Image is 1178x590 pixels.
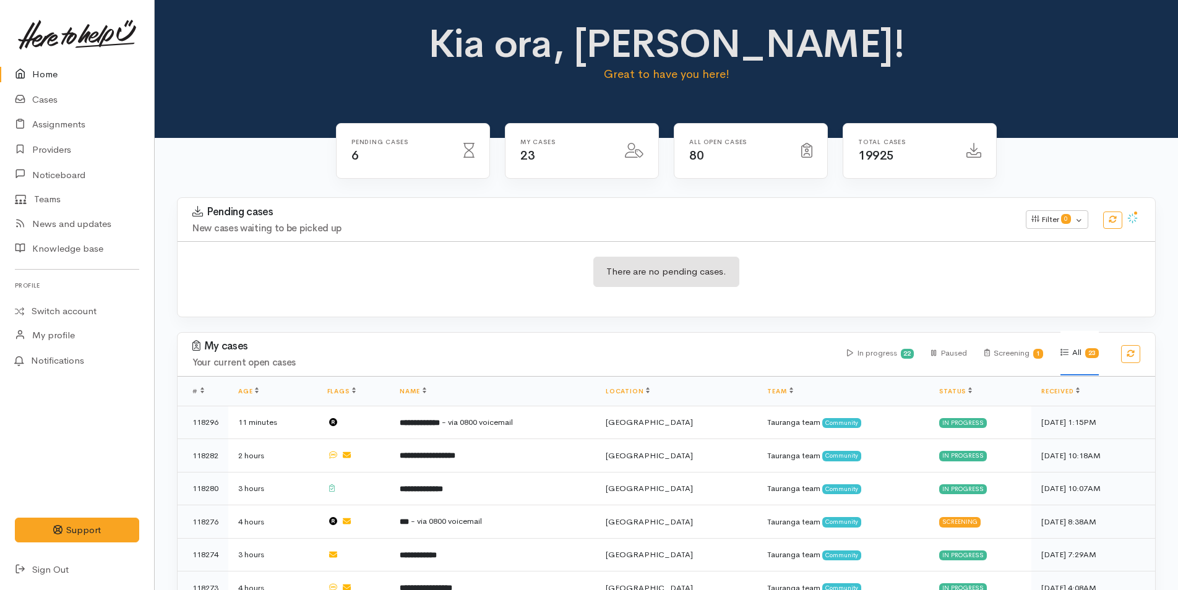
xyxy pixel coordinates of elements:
[15,518,139,543] button: Support
[411,516,482,526] span: - via 0800 voicemail
[822,484,861,494] span: Community
[757,406,929,439] td: Tauranga team
[178,505,228,539] td: 118276
[1031,406,1155,439] td: [DATE] 1:15PM
[15,277,139,294] h6: Profile
[520,148,535,163] span: 23
[606,450,693,461] span: [GEOGRAPHIC_DATA]
[228,406,317,439] td: 11 minutes
[593,257,739,287] div: There are no pending cases.
[192,387,204,395] span: #
[606,387,650,395] a: Location
[757,439,929,472] td: Tauranga team
[606,483,693,494] span: [GEOGRAPHIC_DATA]
[858,148,894,163] span: 19925
[192,340,832,353] h3: My cases
[689,139,786,145] h6: All Open cases
[1061,214,1071,224] span: 0
[178,406,228,439] td: 118296
[228,439,317,472] td: 2 hours
[984,331,1044,375] div: Screening
[192,357,832,368] h4: Your current open cases
[822,517,861,527] span: Community
[858,139,952,145] h6: Total cases
[228,505,317,539] td: 4 hours
[1031,505,1155,539] td: [DATE] 8:38AM
[939,484,987,494] div: In progress
[1031,538,1155,571] td: [DATE] 7:29AM
[1036,349,1040,357] b: 1
[1026,210,1088,229] button: Filter0
[822,550,861,560] span: Community
[178,439,228,472] td: 118282
[903,349,911,357] b: 22
[228,538,317,571] td: 3 hours
[822,418,861,428] span: Community
[351,139,449,145] h6: Pending cases
[228,472,317,505] td: 3 hours
[426,66,908,83] p: Great to have you here!
[606,549,693,560] span: [GEOGRAPHIC_DATA]
[939,387,972,395] a: Status
[192,206,1011,218] h3: Pending cases
[939,418,987,428] div: In progress
[178,538,228,571] td: 118274
[426,22,908,66] h1: Kia ora, [PERSON_NAME]!
[520,139,610,145] h6: My cases
[939,550,987,560] div: In progress
[327,387,356,395] a: Flags
[847,331,914,375] div: In progress
[606,417,693,427] span: [GEOGRAPHIC_DATA]
[351,148,359,163] span: 6
[822,451,861,461] span: Community
[757,505,929,539] td: Tauranga team
[757,538,929,571] td: Tauranga team
[178,472,228,505] td: 118280
[1088,349,1096,357] b: 23
[606,516,693,527] span: [GEOGRAPHIC_DATA]
[1031,472,1155,505] td: [DATE] 10:07AM
[939,517,981,527] div: Screening
[1041,387,1080,395] a: Received
[931,331,966,375] div: Paused
[1031,439,1155,472] td: [DATE] 10:18AM
[757,472,929,505] td: Tauranga team
[1060,331,1099,375] div: All
[939,451,987,461] div: In progress
[192,223,1011,234] h4: New cases waiting to be picked up
[238,387,259,395] a: Age
[442,417,513,427] span: - via 0800 voicemail
[400,387,426,395] a: Name
[689,148,703,163] span: 80
[767,387,793,395] a: Team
